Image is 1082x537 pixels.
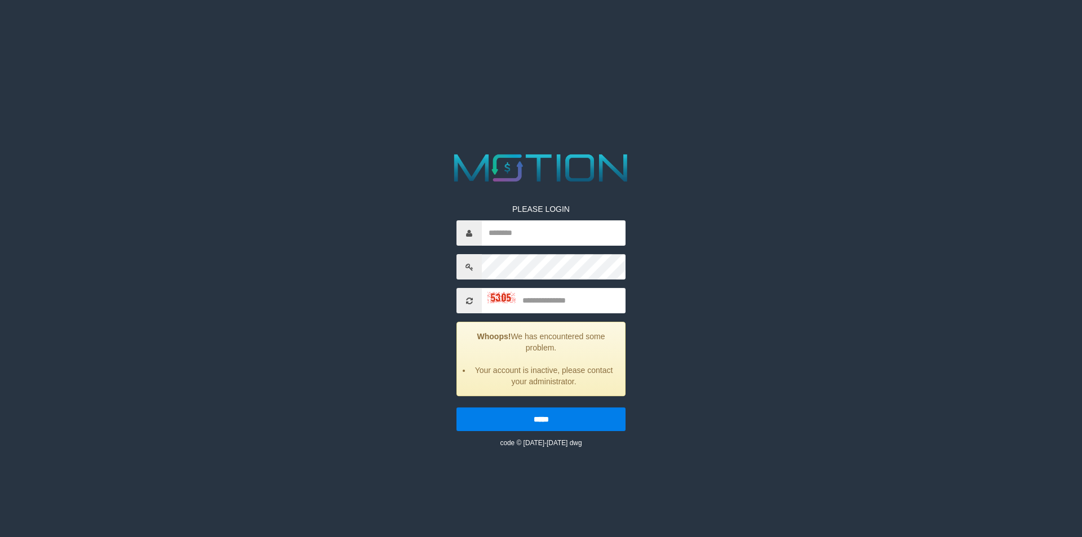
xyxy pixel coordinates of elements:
small: code © [DATE]-[DATE] dwg [500,439,582,447]
li: Your account is inactive, please contact your administrator. [471,365,617,387]
strong: Whoops! [477,332,511,341]
img: captcha [487,292,516,303]
p: PLEASE LOGIN [456,203,626,215]
img: MOTION_logo.png [446,149,636,187]
div: We has encountered some problem. [456,322,626,396]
